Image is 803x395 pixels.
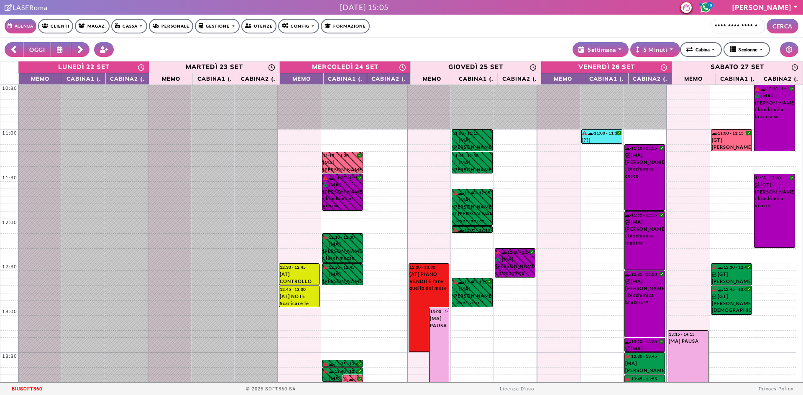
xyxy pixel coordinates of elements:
i: PAGATO [453,138,459,142]
div: [MA] [PERSON_NAME] : laser inguine completo [625,360,664,374]
div: 11:00 - 11:15 [453,130,492,136]
div: 12:05 - 12:10 [453,227,494,232]
div: lunedì 22 set [58,62,110,72]
div: 12:30 - 12:45 [323,264,362,270]
div: 13:45 - 13:55 [343,376,362,382]
span: 49 [706,2,713,9]
div: 11:30 [0,174,19,181]
span: CABINA1 (. [456,74,495,83]
img: PERCORSO [625,153,631,158]
div: [AT] CONTROLLO CASSA Inserimento spese reali della settimana (da [DATE] a [DATE]) [280,271,319,285]
div: 10:30 [0,85,19,92]
img: PERCORSO [712,272,718,278]
div: [MA] [PERSON_NAME] : biochimica sopracciglia [496,256,534,277]
a: Personale [149,19,193,33]
div: 10:30 - 11:15 [755,86,794,92]
div: 11:40 - 12:05 [453,190,492,196]
span: CABINA2 (. [500,74,539,83]
i: Il cliente ha degli insoluti [712,287,716,291]
button: CERCA [767,19,798,33]
a: Config [278,19,319,33]
a: [PERSON_NAME] [732,3,798,11]
div: [MA] [PERSON_NAME] : laser inguine completo [453,137,492,151]
i: Il cliente ha degli insoluti [712,265,716,269]
span: CABINA1 (. [718,74,757,83]
div: 13:30 - 13:45 [625,353,664,359]
a: Agenda [5,19,36,33]
div: [MA] [PERSON_NAME] : laser gluteo -w [453,159,492,173]
div: [MA] [PERSON_NAME] : biochimica baffetto [625,345,664,352]
div: [??] [PERSON_NAME] : foto - controllo *da remoto* tramite foto [582,137,621,143]
div: [GT] [PERSON_NAME] : controllo spalle/schiena [712,137,751,151]
div: 11:00 [0,130,19,137]
a: 27 settembre 2025 [672,61,803,73]
div: 13:20 - 13:30 [625,339,664,345]
div: 12:30 [0,263,19,270]
i: Il cliente ha degli insoluti [625,354,630,358]
div: 11:15 - 11:30 [453,153,492,159]
div: [MA] PAUSA [669,338,708,345]
span: Memo [21,74,60,83]
div: [MA] PAUSA [430,315,449,329]
a: 26 settembre 2025 [541,61,671,73]
span: Memo [674,74,713,83]
i: Il cliente ha degli insoluti [453,228,457,232]
div: sabato 27 set [711,62,764,72]
button: OGGI [23,42,51,57]
span: Memo [543,74,582,83]
a: Privacy Policy [759,386,793,392]
div: 11:30 - 12:20 [755,175,794,181]
div: 12:10 - 12:30 [323,234,362,240]
div: 12:40 - 13:00 [453,279,492,285]
i: Il cliente ha degli insoluti [323,369,327,373]
i: Il cliente ha degli insoluti [323,176,327,180]
div: 12:35 - 13:20 [625,271,664,278]
div: 11:55 - 12:35 [625,212,664,218]
div: 13:00 [0,308,19,315]
i: Il cliente ha degli insoluti [625,377,630,381]
div: [MA] [PERSON_NAME] : laser viso completo -w [453,285,492,307]
a: 24 settembre 2025 [280,61,410,73]
a: Utenze [241,19,276,33]
div: [MA] [PERSON_NAME] : laser cosce [323,271,362,285]
span: CABINA1 (. [64,74,103,83]
img: PERCORSO [712,294,718,300]
div: 12:30 - 12:45 [280,264,319,270]
span: CABINA2 (. [238,74,277,83]
div: [AT] PIANO VENDITE fare quello del mese [409,271,448,292]
div: 12:00 [0,219,19,226]
a: Clicca per andare alla pagina di firmaLASERoma [5,3,48,11]
img: PERCORSO [625,346,631,352]
i: Il cliente ha degli insoluti [453,280,457,284]
span: CABINA2 (. [631,74,670,83]
i: PAGATO [323,376,329,380]
span: CABINA2 (. [108,74,147,83]
div: 13:15 - 14:15 [669,331,708,337]
div: [MA] [PERSON_NAME] : biochimica braccia w [755,92,794,122]
a: Magaz. [75,19,110,33]
div: [MA] [PERSON_NAME] : biochimica cosce [625,152,664,182]
i: Il cliente ha degli insoluti [582,131,587,135]
div: [MA] [PERSON_NAME] D'[PERSON_NAME] : laser mezze gambe inferiori [453,196,492,225]
div: 5 Minuti [636,45,667,54]
a: 22 settembre 2025 [19,61,149,73]
i: PAGATO [453,160,459,165]
div: 13:30 [0,353,19,360]
div: 11:10 - 11:55 [625,145,664,151]
div: [MA] [PERSON_NAME] : controllo inguine [323,159,362,173]
i: Il cliente ha degli insoluti [323,235,327,239]
span: CABINA1 (. [587,74,626,83]
img: PERCORSO [755,182,761,188]
div: 12:45 - 13:00 [280,286,319,293]
span: CABINA1 (. [326,74,365,83]
a: 23 settembre 2025 [149,61,279,73]
span: CABINA1 (. [195,74,234,83]
span: Memo [413,74,452,83]
img: PERCORSO [625,219,631,225]
span: CABINA2 (. [369,74,408,83]
a: Formazione [321,19,370,33]
a: Licenza D'uso [500,386,534,392]
i: PAGATO [496,257,502,261]
div: martedì 23 set [186,62,243,72]
a: 25 settembre 2025 [411,61,541,73]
